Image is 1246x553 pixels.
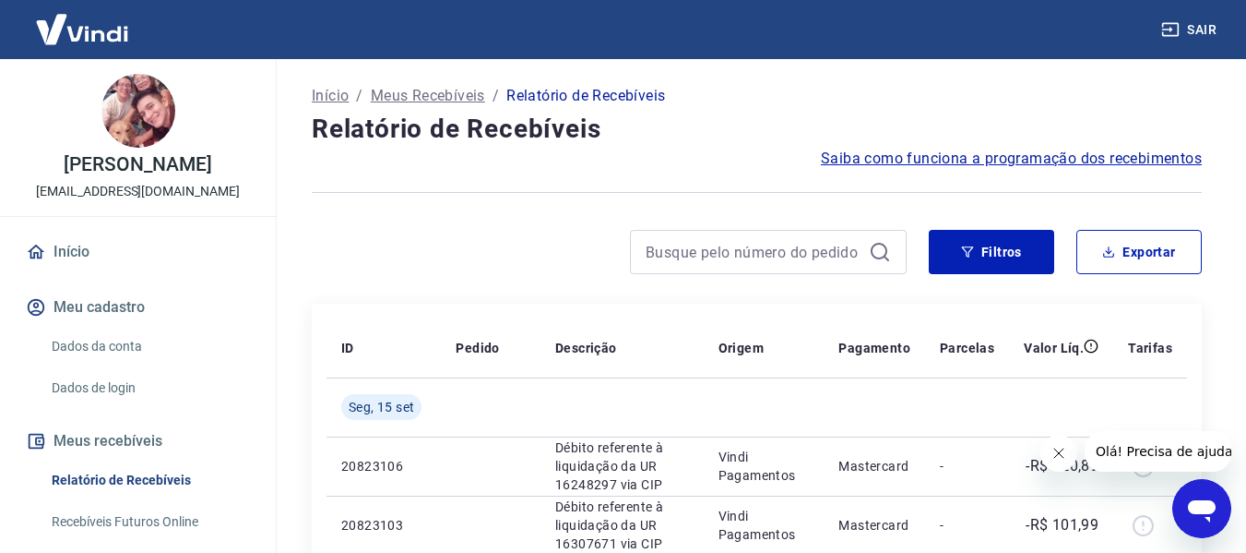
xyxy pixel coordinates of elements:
span: Olá! Precisa de ajuda? [11,13,155,28]
p: 20823106 [341,457,426,475]
a: Meus Recebíveis [371,85,485,107]
p: [EMAIL_ADDRESS][DOMAIN_NAME] [36,182,240,201]
p: Parcelas [940,339,994,357]
button: Filtros [929,230,1054,274]
p: Tarifas [1128,339,1172,357]
a: Relatório de Recebíveis [44,462,254,499]
p: -R$ 101,99 [1026,514,1098,536]
a: Início [312,85,349,107]
button: Sair [1157,13,1224,47]
p: Relatório de Recebíveis [506,85,665,107]
p: ID [341,339,354,357]
p: Pedido [456,339,499,357]
iframe: Fechar mensagem [1040,435,1077,472]
p: Valor Líq. [1024,339,1084,357]
p: 20823103 [341,516,426,535]
iframe: Mensagem da empresa [1085,431,1231,472]
p: Débito referente à liquidação da UR 16248297 via CIP [555,439,689,494]
p: Mastercard [838,457,910,475]
span: Seg, 15 set [349,398,414,416]
p: Vindi Pagamentos [718,448,810,485]
p: [PERSON_NAME] [64,155,211,174]
a: Saiba como funciona a programação dos recebimentos [821,148,1202,170]
img: 65afaf01-2449-42fe-9b42-7daea001e084.jpeg [101,74,175,148]
p: -R$ 120,89 [1026,455,1098,477]
iframe: Botão para abrir a janela de mensagens [1172,479,1231,538]
img: Vindi [22,1,142,57]
h4: Relatório de Recebíveis [312,111,1202,148]
a: Dados de login [44,369,254,407]
p: Débito referente à liquidação da UR 16307671 via CIP [555,498,689,553]
p: Vindi Pagamentos [718,507,810,544]
p: - [940,516,994,535]
a: Início [22,232,254,272]
p: / [492,85,499,107]
p: / [356,85,362,107]
button: Meus recebíveis [22,421,254,462]
p: - [940,457,994,475]
button: Exportar [1076,230,1202,274]
p: Origem [718,339,764,357]
a: Recebíveis Futuros Online [44,503,254,541]
p: Descrição [555,339,617,357]
input: Busque pelo número do pedido [646,238,861,266]
p: Pagamento [838,339,910,357]
a: Dados da conta [44,328,254,366]
button: Meu cadastro [22,287,254,328]
p: Mastercard [838,516,910,535]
